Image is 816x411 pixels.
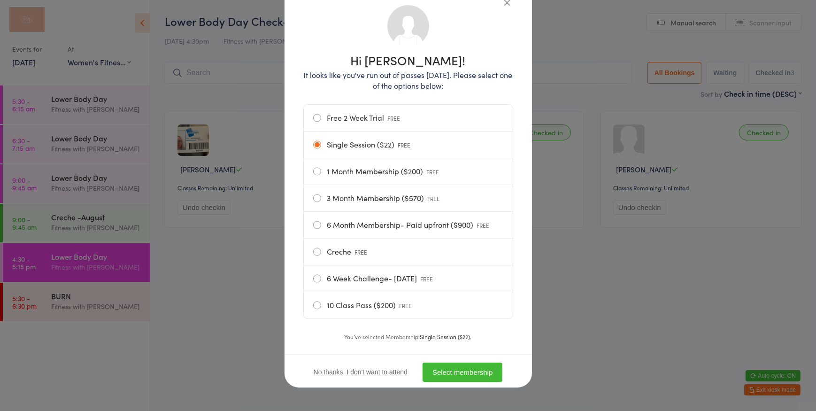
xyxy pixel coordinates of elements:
[313,185,503,211] label: 3 Month Membership ($570)
[388,114,400,122] span: FREE
[477,221,490,229] span: FREE
[314,368,408,376] button: No thanks, I don't want to attend
[313,158,503,185] label: 1 Month Membership ($200)
[303,54,513,66] h1: Hi [PERSON_NAME]!
[400,302,412,310] span: FREE
[428,194,440,202] span: FREE
[386,4,430,48] img: no_photo.png
[420,333,470,341] strong: Single Session ($22)
[313,105,503,131] label: Free 2 Week Trial
[313,265,503,292] label: 6 Week Challenge- [DATE]
[423,363,502,382] button: Select membership
[303,332,513,341] div: You’ve selected Membership: .
[313,132,503,158] label: Single Session ($22)
[303,70,513,91] p: It looks like you've run out of passes [DATE]. Please select one of the options below:
[421,275,433,283] span: FREE
[398,141,411,149] span: FREE
[355,248,368,256] span: FREE
[313,212,503,238] label: 6 Month Membership- Paid upfront ($900)
[313,292,503,318] label: 10 Class Pass ($200)
[427,168,439,176] span: FREE
[313,239,503,265] label: Creche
